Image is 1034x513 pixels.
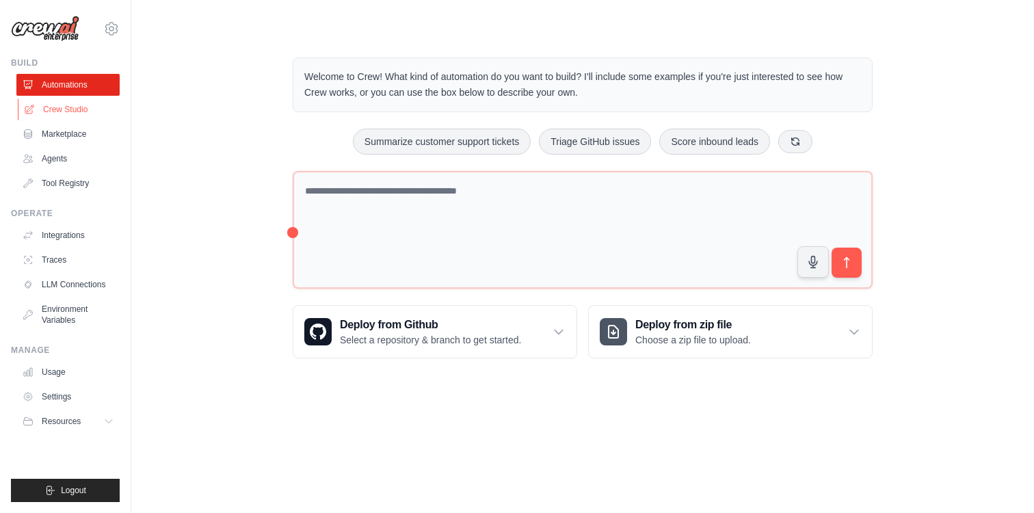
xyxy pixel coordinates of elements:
img: Logo [11,16,79,42]
p: Welcome to Crew! What kind of automation do you want to build? I'll include some examples if you'... [304,69,861,101]
p: Select a repository & branch to get started. [340,333,521,347]
h3: Deploy from zip file [635,317,751,333]
div: Manage [11,345,120,356]
a: Integrations [16,224,120,246]
div: Operate [11,208,120,219]
a: Tool Registry [16,172,120,194]
span: Logout [61,485,86,496]
a: LLM Connections [16,274,120,295]
a: Crew Studio [18,98,121,120]
a: Traces [16,249,120,271]
a: Agents [16,148,120,170]
button: Score inbound leads [659,129,770,155]
a: Environment Variables [16,298,120,331]
div: Build [11,57,120,68]
a: Marketplace [16,123,120,145]
h3: Deploy from Github [340,317,521,333]
p: Choose a zip file to upload. [635,333,751,347]
button: Triage GitHub issues [539,129,651,155]
button: Logout [11,479,120,502]
a: Usage [16,361,120,383]
button: Resources [16,410,120,432]
span: Resources [42,416,81,427]
a: Automations [16,74,120,96]
button: Summarize customer support tickets [353,129,531,155]
a: Settings [16,386,120,408]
